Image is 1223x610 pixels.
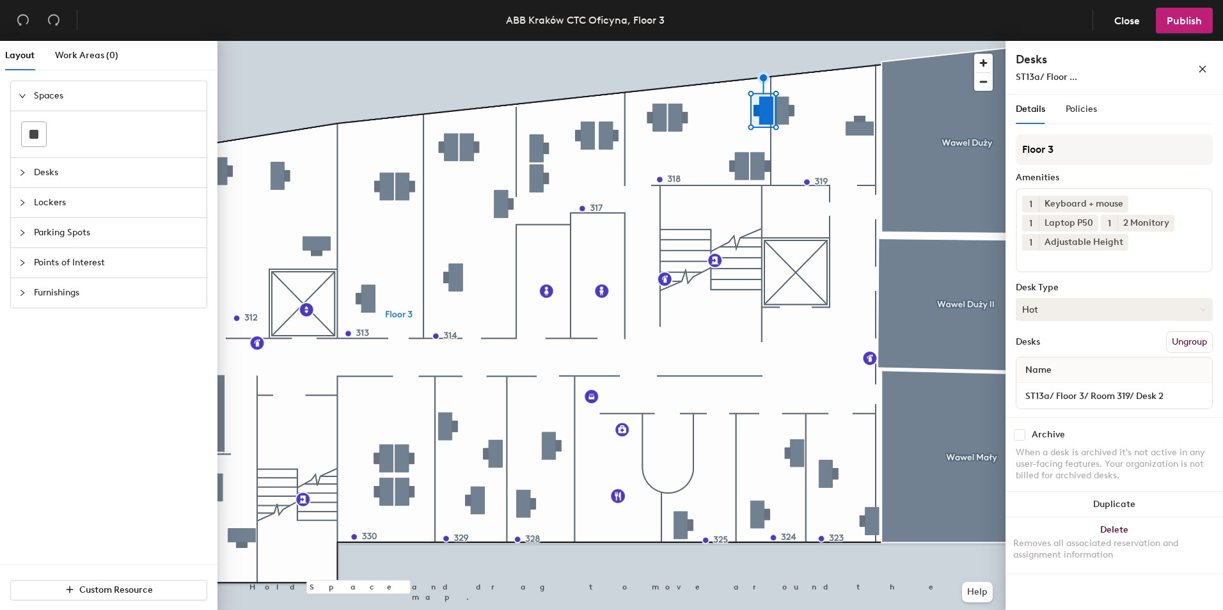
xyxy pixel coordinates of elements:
span: Desks [34,158,199,187]
div: Laptop P50 [1039,215,1098,231]
span: Spaces [34,81,199,111]
span: close [1198,65,1207,74]
span: Furnishings [34,278,199,308]
div: Archive [1032,430,1065,440]
span: undo [17,13,29,26]
button: Hot [1016,298,1213,321]
span: 1 [1029,236,1032,249]
button: Close [1103,8,1151,33]
input: Unnamed desk [1019,387,1210,405]
div: Desks [1016,337,1040,347]
span: expanded [19,92,26,100]
button: 1 [1022,215,1039,231]
span: 1 [1029,217,1032,230]
button: Duplicate [1006,492,1223,517]
div: ABB Kraków CTC Oficyna, Floor 3 [506,12,665,28]
span: collapsed [19,229,26,237]
span: Details [1016,104,1045,114]
div: Keyboard + mouse [1039,196,1128,212]
button: Undo (⌘ + Z) [10,8,36,33]
button: Publish [1156,8,1213,33]
button: Custom Resource [10,580,207,600]
button: 1 [1022,234,1039,251]
span: Publish [1167,15,1202,27]
span: Name [1019,359,1058,382]
button: DeleteRemoves all associated reservation and assignment information [1006,517,1223,574]
span: collapsed [19,289,26,297]
span: collapsed [19,199,26,207]
div: 2 Monitory [1117,215,1174,231]
button: Ungroup [1166,331,1213,353]
span: 1 [1029,198,1032,211]
span: collapsed [19,259,26,267]
span: Lockers [34,188,199,217]
button: Help [962,582,993,602]
button: Redo (⌘ + ⇧ + Z) [41,8,67,33]
button: 1 [1022,196,1039,212]
button: 1 [1101,215,1117,231]
span: collapsed [19,169,26,176]
div: Amenities [1016,173,1213,183]
span: Custom Resource [79,584,153,595]
span: Close [1114,15,1140,27]
div: Removes all associated reservation and assignment information [1013,538,1215,561]
div: When a desk is archived it's not active in any user-facing features. Your organization is not bil... [1016,447,1213,481]
span: 1 [1108,217,1111,230]
div: Desk Type [1016,283,1213,293]
h4: Desks [1016,51,1156,68]
span: Layout [5,50,35,61]
span: Points of Interest [34,248,199,278]
span: Work Areas (0) [55,50,118,61]
span: ST13a/ Floor ... [1016,72,1077,82]
div: Adjustable Height [1039,234,1128,251]
span: Parking Spots [34,218,199,247]
span: Policies [1066,104,1097,114]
